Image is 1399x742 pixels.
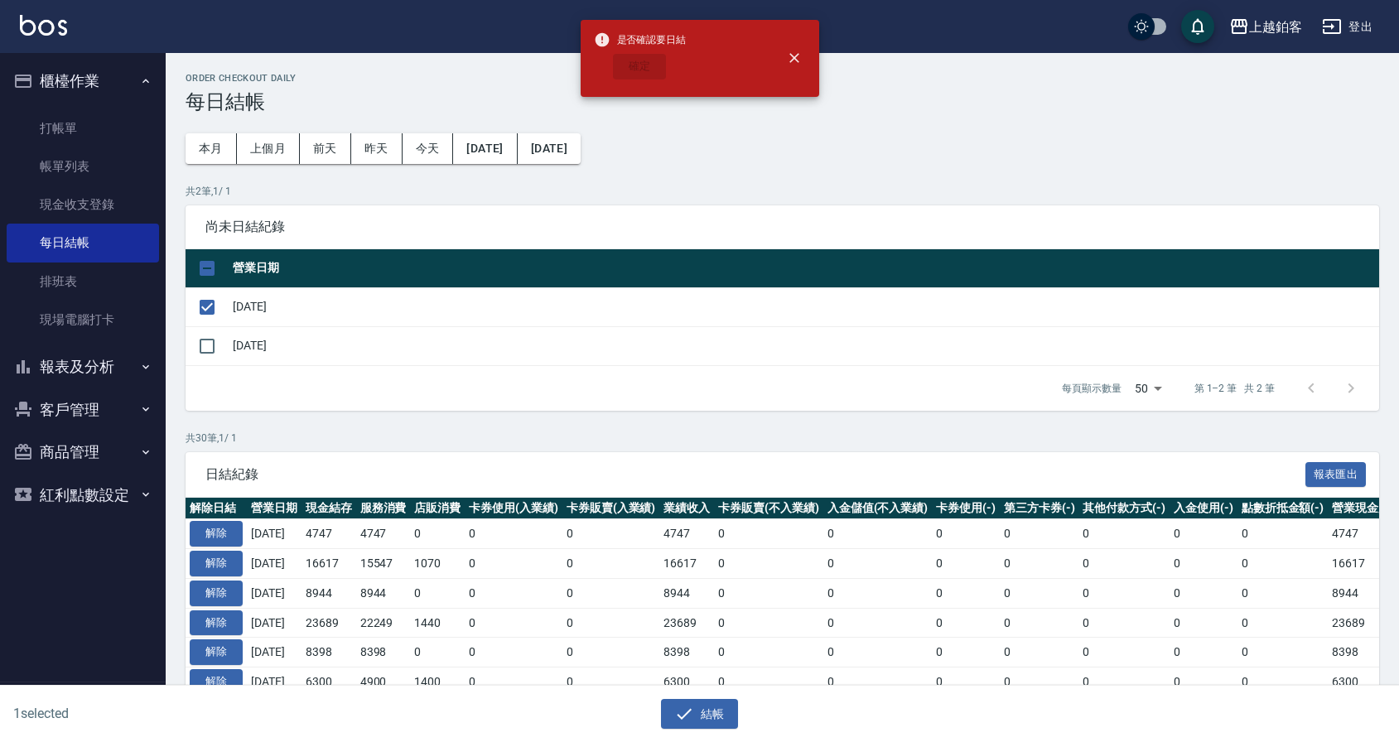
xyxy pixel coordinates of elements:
td: 0 [714,549,823,579]
td: 0 [465,578,562,608]
button: 本月 [186,133,237,164]
a: 報表匯出 [1305,465,1367,481]
td: 1070 [410,549,465,579]
td: 0 [1237,549,1329,579]
h3: 每日結帳 [186,90,1379,113]
td: 0 [465,519,562,549]
td: 4900 [356,667,411,697]
th: 服務消費 [356,498,411,519]
td: [DATE] [229,287,1379,326]
td: 0 [1237,578,1329,608]
td: 0 [714,608,823,638]
button: 解除 [190,669,243,695]
button: 前天 [300,133,351,164]
td: 0 [932,638,1000,667]
td: 0 [1237,638,1329,667]
td: 0 [1000,608,1079,638]
td: 16617 [659,549,714,579]
p: 共 30 筆, 1 / 1 [186,431,1379,446]
td: 0 [1078,519,1170,549]
button: 紅利點數設定 [7,474,159,517]
div: 上越鉑客 [1249,17,1302,37]
td: 0 [823,667,933,697]
td: 23689 [302,608,356,638]
p: 第 1–2 筆 共 2 筆 [1194,381,1275,396]
button: 解除 [190,581,243,606]
th: 第三方卡券(-) [1000,498,1079,519]
td: 0 [562,519,660,549]
img: Logo [20,15,67,36]
td: 0 [932,578,1000,608]
td: 0 [932,608,1000,638]
td: [DATE] [247,578,302,608]
th: 卡券使用(-) [932,498,1000,519]
td: 0 [1000,519,1079,549]
td: 0 [823,519,933,549]
td: 0 [1170,638,1237,667]
td: 0 [1170,608,1237,638]
h2: Order checkout daily [186,73,1379,84]
th: 店販消費 [410,498,465,519]
a: 每日結帳 [7,224,159,262]
td: 0 [1000,578,1079,608]
td: 0 [932,549,1000,579]
td: [DATE] [229,326,1379,365]
button: save [1181,10,1214,43]
td: 0 [562,638,660,667]
span: 是否確認要日結 [594,31,687,48]
th: 卡券使用(入業績) [465,498,562,519]
button: close [776,40,813,76]
button: 解除 [190,610,243,636]
button: 上個月 [237,133,300,164]
th: 入金儲值(不入業績) [823,498,933,519]
a: 現場電腦打卡 [7,301,159,339]
td: 0 [823,578,933,608]
td: 0 [1000,638,1079,667]
th: 營業日期 [247,498,302,519]
button: 報表及分析 [7,345,159,388]
td: 0 [1078,549,1170,579]
button: 客戶管理 [7,388,159,431]
td: 0 [1078,608,1170,638]
td: 0 [465,608,562,638]
p: 每頁顯示數量 [1062,381,1122,396]
td: 0 [562,549,660,579]
td: 4747 [356,519,411,549]
td: 0 [562,608,660,638]
td: 4747 [302,519,356,549]
td: 0 [932,519,1000,549]
td: 0 [410,578,465,608]
th: 卡券販賣(入業績) [562,498,660,519]
td: 0 [1000,667,1079,697]
td: 6300 [659,667,714,697]
th: 其他付款方式(-) [1078,498,1170,519]
button: 解除 [190,639,243,665]
td: 0 [823,638,933,667]
td: 0 [714,638,823,667]
h6: 1 selected [13,703,346,724]
button: 結帳 [661,699,738,730]
td: 0 [1170,578,1237,608]
button: 登出 [1315,12,1379,42]
a: 打帳單 [7,109,159,147]
td: 0 [1170,549,1237,579]
td: 8944 [659,578,714,608]
td: 23689 [659,608,714,638]
td: 1400 [410,667,465,697]
td: 22249 [356,608,411,638]
td: 6300 [302,667,356,697]
button: 報表匯出 [1305,462,1367,488]
td: [DATE] [247,667,302,697]
td: 0 [823,608,933,638]
th: 營業日期 [229,249,1379,288]
td: 8398 [659,638,714,667]
td: [DATE] [247,608,302,638]
span: 日結紀錄 [205,466,1305,483]
button: 昨天 [351,133,403,164]
td: 0 [714,578,823,608]
td: 0 [1078,667,1170,697]
td: 0 [465,549,562,579]
td: 0 [1237,667,1329,697]
th: 點數折抵金額(-) [1237,498,1329,519]
td: 0 [410,638,465,667]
